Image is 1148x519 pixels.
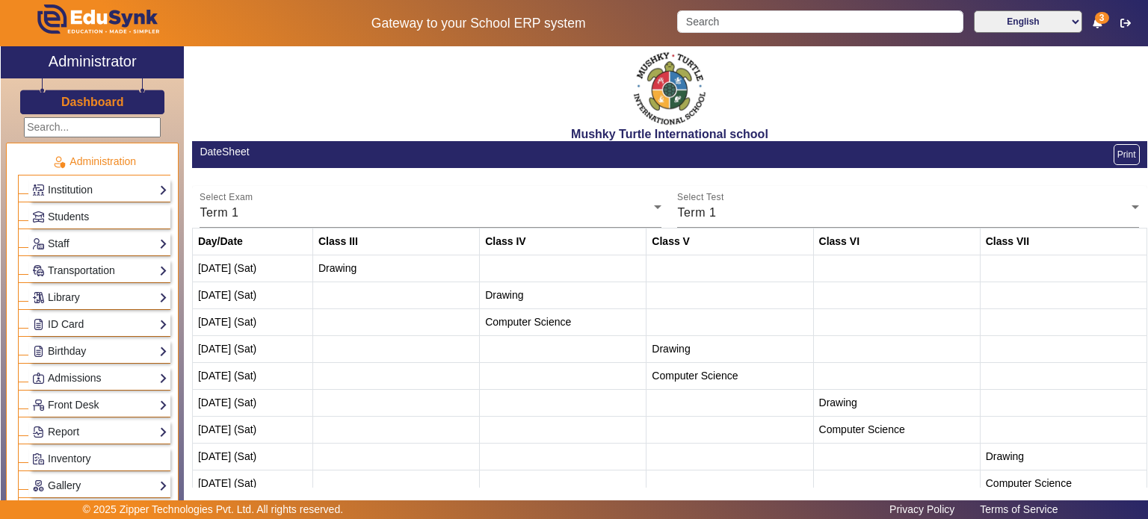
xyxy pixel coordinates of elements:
[646,229,813,255] th: Class V
[32,208,167,226] a: Students
[49,52,137,70] h2: Administrator
[33,453,44,464] img: Inventory.png
[882,500,962,519] a: Privacy Policy
[632,50,707,127] img: f2cfa3ea-8c3d-4776-b57d-4b8cb03411bc
[192,444,312,470] td: [DATE] (Sat)
[677,206,716,219] span: Term 1
[813,229,980,255] th: Class VI
[48,453,91,464] span: Inventory
[972,500,1065,519] a: Terms of Service
[24,117,161,137] input: Search...
[652,370,738,382] span: Computer Science
[485,316,571,328] span: Computer Science
[18,154,170,170] p: Administration
[83,502,344,518] p: © 2025 Zipper Technologies Pvt. Ltd. All rights reserved.
[33,211,44,223] img: Students.png
[986,477,1072,489] span: Computer Science
[819,397,857,408] span: Drawing
[192,417,312,444] td: [DATE] (Sat)
[677,10,963,33] input: Search
[61,94,125,110] a: Dashboard
[192,309,312,336] td: [DATE] (Sat)
[677,193,724,202] mat-label: Select Test
[32,450,167,467] a: Inventory
[200,206,238,219] span: Term 1
[192,390,312,417] td: [DATE] (Sat)
[192,336,312,363] td: [DATE] (Sat)
[1095,12,1109,24] span: 3
[192,470,312,497] td: [DATE] (Sat)
[986,450,1024,462] span: Drawing
[200,144,661,160] div: DateSheet
[52,155,66,169] img: Administration.png
[819,423,905,435] span: Computer Science
[312,229,479,255] th: Class III
[192,282,312,309] td: [DATE] (Sat)
[980,229,1147,255] th: Class VII
[480,229,646,255] th: Class IV
[1114,144,1140,165] button: Print
[61,95,124,109] h3: Dashboard
[295,16,661,31] h5: Gateway to your School ERP system
[192,363,312,390] td: [DATE] (Sat)
[1,46,184,78] a: Administrator
[318,262,357,274] span: Drawing
[192,255,312,282] td: [DATE] (Sat)
[200,193,253,202] mat-label: Select Exam
[485,289,523,301] span: Drawing
[192,229,312,255] th: Day/Date
[192,127,1147,141] h2: Mushky Turtle International school
[48,211,89,223] span: Students
[652,343,690,355] span: Drawing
